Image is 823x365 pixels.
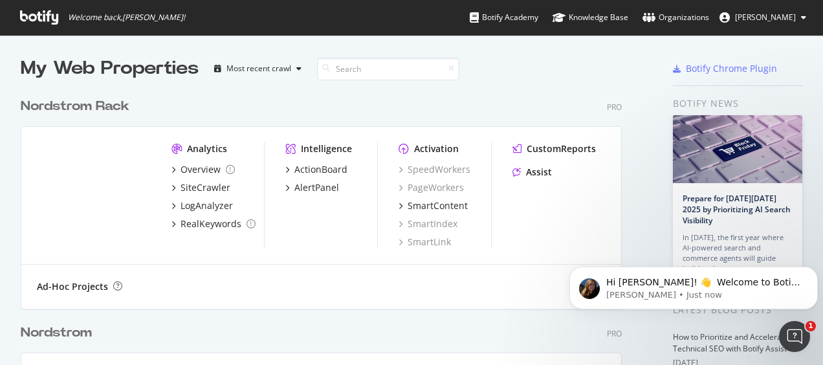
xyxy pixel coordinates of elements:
[171,217,256,230] a: RealKeywords
[399,236,451,249] a: SmartLink
[527,142,596,155] div: CustomReports
[399,163,470,176] a: SpeedWorkers
[683,232,793,274] div: In [DATE], the first year where AI-powered search and commerce agents will guide holiday shoppers…
[673,331,789,354] a: How to Prioritize and Accelerate Technical SEO with Botify Assist
[285,181,339,194] a: AlertPanel
[171,199,233,212] a: LogAnalyzer
[526,166,552,179] div: Assist
[399,181,464,194] a: PageWorkers
[181,199,233,212] div: LogAnalyzer
[607,328,622,339] div: Pro
[512,166,552,179] a: Assist
[171,181,230,194] a: SiteCrawler
[673,115,802,183] img: Prepare for Black Friday 2025 by Prioritizing AI Search Visibility
[42,38,236,100] span: Hi [PERSON_NAME]! 👋 Welcome to Botify chat support! Have a question? Reply to this message and ou...
[779,321,810,352] iframe: Intercom live chat
[709,7,817,28] button: [PERSON_NAME]
[317,58,459,80] input: Search
[512,142,596,155] a: CustomReports
[399,217,457,230] a: SmartIndex
[21,324,92,342] div: Nordstrom
[414,142,459,155] div: Activation
[673,96,802,111] div: Botify news
[642,11,709,24] div: Organizations
[294,181,339,194] div: AlertPanel
[37,142,151,234] img: nordstromrack.com
[181,163,221,176] div: Overview
[226,65,291,72] div: Most recent crawl
[301,142,352,155] div: Intelligence
[187,142,227,155] div: Analytics
[37,280,108,293] div: Ad-Hoc Projects
[399,199,468,212] a: SmartContent
[21,324,97,342] a: Nordstrom
[21,97,135,116] a: Nordstrom Rack
[181,181,230,194] div: SiteCrawler
[686,62,777,75] div: Botify Chrome Plugin
[553,11,628,24] div: Knowledge Base
[68,12,185,23] span: Welcome back, [PERSON_NAME] !
[42,50,237,61] p: Message from Laura, sent Just now
[181,217,241,230] div: RealKeywords
[21,56,199,82] div: My Web Properties
[21,97,129,116] div: Nordstrom Rack
[209,58,307,79] button: Most recent crawl
[171,163,235,176] a: Overview
[470,11,538,24] div: Botify Academy
[408,199,468,212] div: SmartContent
[285,163,347,176] a: ActionBoard
[607,102,622,113] div: Pro
[673,62,777,75] a: Botify Chrome Plugin
[564,239,823,330] iframe: Intercom notifications message
[683,193,791,226] a: Prepare for [DATE][DATE] 2025 by Prioritizing AI Search Visibility
[806,321,816,331] span: 1
[735,12,796,23] span: Paola Sigala
[294,163,347,176] div: ActionBoard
